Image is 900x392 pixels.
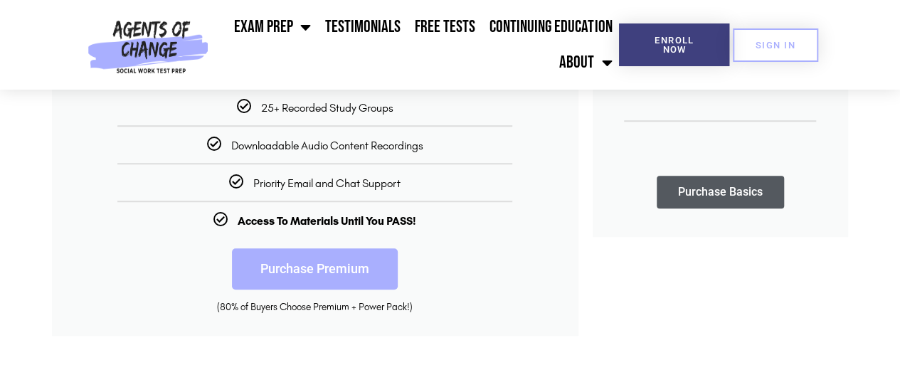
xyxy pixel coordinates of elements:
[408,9,482,45] a: Free Tests
[227,9,318,45] a: Exam Prep
[231,139,423,152] span: Downloadable Audio Content Recordings
[482,9,619,45] a: Continuing Education
[238,214,416,228] b: Access To Materials Until You PASS!
[657,176,784,208] a: Purchase Basics
[642,36,706,54] span: Enroll Now
[232,248,398,290] a: Purchase Premium
[73,300,557,314] div: (80% of Buyers Choose Premium + Power Pack!)
[261,101,393,115] span: 25+ Recorded Study Groups
[733,28,818,62] a: SIGN IN
[619,23,729,66] a: Enroll Now
[318,9,408,45] a: Testimonials
[253,176,401,190] span: Priority Email and Chat Support
[214,9,619,80] nav: Menu
[552,45,619,80] a: About
[756,41,795,50] span: SIGN IN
